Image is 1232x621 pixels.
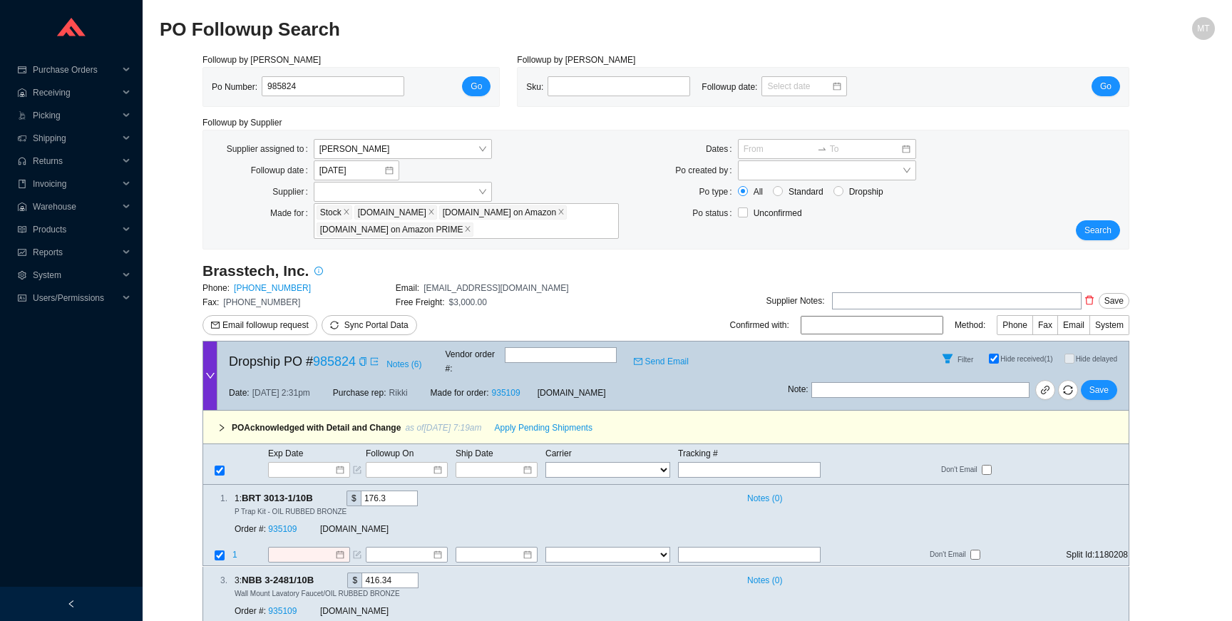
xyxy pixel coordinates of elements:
[1084,223,1112,237] span: Search
[747,573,782,587] span: Notes ( 0 )
[322,315,417,335] button: syncSync Portal Data
[17,225,27,234] span: read
[1059,385,1077,395] span: sync
[202,118,282,128] span: Followup by Supplier
[17,294,27,302] span: idcard
[33,127,118,150] span: Shipping
[471,79,482,93] span: Go
[320,223,463,236] span: [DOMAIN_NAME] on Amazon PRIME
[1000,355,1052,363] span: Hide received (1)
[1095,320,1124,330] span: System
[252,386,310,400] span: [DATE] 2:31pm
[358,206,426,219] span: [DOMAIN_NAME]
[344,320,409,330] span: Sync Portal Data
[316,491,325,506] div: Copy
[449,297,487,307] span: $3,000.00
[1081,380,1117,400] button: Save
[268,448,303,458] span: Exp Date
[268,606,297,616] a: 935109
[33,241,118,264] span: Reports
[33,264,118,287] span: System
[439,205,567,220] span: QualityBath.com on Amazon
[428,208,435,217] span: close
[634,354,689,369] a: mailSend Email
[202,55,321,65] span: Followup by [PERSON_NAME]
[1066,548,1128,563] span: Split Id: 1180208
[272,182,313,202] label: Supplier:
[232,550,237,560] span: 1
[309,267,328,275] span: info-circle
[843,185,889,199] span: Dropship
[229,351,356,372] span: Dropship PO #
[17,271,27,279] span: setting
[33,104,118,127] span: Picking
[754,208,802,218] span: Unconfirmed
[517,55,635,65] span: Followup by [PERSON_NAME]
[1082,295,1097,305] span: delete
[1038,320,1052,330] span: Fax
[347,573,361,588] div: $
[17,180,27,188] span: book
[33,58,118,81] span: Purchase Orders
[320,606,389,616] span: [DOMAIN_NAME]
[817,144,827,154] span: swap-right
[17,248,27,257] span: fund
[17,157,27,165] span: customer-service
[748,185,769,199] span: All
[211,321,220,331] span: mail
[235,508,346,515] span: P Trap Kit - OIL RUBBED BRONZE
[462,76,491,96] button: Go
[370,357,379,366] span: export
[17,66,27,74] span: credit-card
[1035,380,1055,400] a: link
[747,491,782,505] span: Notes ( 0 )
[33,173,118,195] span: Invoicing
[317,205,352,220] span: Stock
[354,205,437,220] span: QualityBath.com
[234,283,311,293] a: [PHONE_NUMBER]
[396,297,445,307] span: Free Freight:
[958,356,973,364] span: Filter
[744,142,814,156] input: From
[343,208,350,217] span: close
[558,208,565,217] span: close
[217,424,226,432] span: right
[67,600,76,608] span: left
[1002,320,1027,330] span: Phone
[495,421,592,435] span: Apply Pending Shipments
[545,448,572,458] span: Carrier
[320,525,389,535] span: [DOMAIN_NAME]
[223,297,300,307] span: [PHONE_NUMBER]
[1099,293,1129,309] button: Save
[202,261,309,281] h3: Brasstech, Inc.
[359,357,367,366] span: copy
[456,448,493,458] span: Ship Date
[319,163,384,178] input: 8/21/2025
[788,382,808,398] span: Note :
[33,81,118,104] span: Receiving
[317,573,326,588] div: Copy
[1076,355,1117,363] span: Hide delayed
[319,140,486,158] span: Chaya Amsel
[396,283,419,293] span: Email:
[678,448,718,458] span: Tracking #
[33,287,118,309] span: Users/Permissions
[443,206,556,219] span: [DOMAIN_NAME] on Amazon
[270,203,314,223] label: Made for:
[333,386,386,400] span: Purchase rep:
[320,206,342,219] span: Stock
[706,139,738,159] label: Dates:
[203,491,227,505] div: 1 .
[1092,76,1120,96] button: Go
[389,386,408,400] span: Rikki
[242,491,325,506] span: BRT 3013-1/10B
[486,418,601,438] button: Apply Pending Shipments
[431,388,489,398] span: Made for order:
[313,354,356,369] a: 985824
[1040,386,1050,397] span: link
[1064,354,1074,364] input: Hide delayed
[386,356,422,366] button: Notes (6)
[741,491,783,501] button: Notes (0)
[235,590,400,597] span: Wall Mount Lavatory Faucet/OIL RUBBED BRONZE
[203,573,227,587] div: 3 .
